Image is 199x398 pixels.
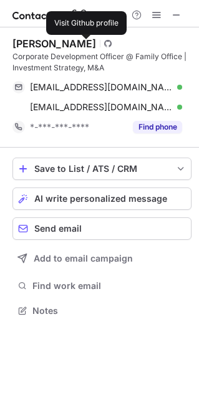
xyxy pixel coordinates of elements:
button: Reveal Button [133,121,182,133]
button: AI write personalized message [12,187,192,210]
button: Add to email campaign [12,247,192,270]
span: [EMAIL_ADDRESS][DOMAIN_NAME] [30,82,173,93]
span: Send email [34,224,82,234]
button: Notes [12,302,192,320]
button: Find work email [12,277,192,295]
span: Notes [32,305,187,316]
span: Add to email campaign [34,253,133,263]
span: [EMAIL_ADDRESS][DOMAIN_NAME] [30,102,173,113]
button: Send email [12,217,192,240]
span: Find work email [32,280,187,291]
button: save-profile-one-click [12,158,192,180]
div: Corporate Development Officer @ Family Office | Investment Strategy, M&A [12,51,192,73]
img: ContactOut v5.3.10 [12,7,87,22]
div: [PERSON_NAME] [12,37,96,50]
span: AI write personalized message [34,194,167,204]
div: Save to List / ATS / CRM [34,164,170,174]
